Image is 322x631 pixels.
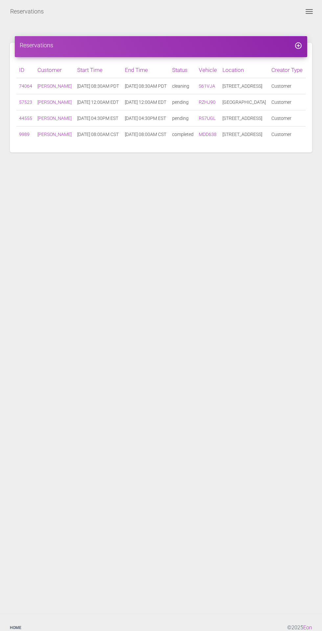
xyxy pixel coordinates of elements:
td: [DATE] 04:30PM EST [75,110,122,126]
th: Location [220,62,269,78]
button: Toggle navigation [301,8,317,15]
a: R57UGL [199,116,216,121]
th: Vehicle [196,62,220,78]
th: Customer [35,62,75,78]
th: ID [16,62,35,78]
td: Customer [269,110,306,126]
a: add_circle_outline [294,42,302,49]
a: Eon [303,624,312,631]
td: [DATE] 08:30AM PDT [122,78,170,94]
a: [PERSON_NAME] [37,83,72,89]
td: Customer [269,126,306,143]
td: [DATE] 08:00AM CST [75,126,122,143]
a: RZHJ90 [199,100,216,105]
td: [DATE] 12:00AM EDT [75,94,122,110]
td: completed [170,126,196,143]
a: 57523 [19,100,32,105]
a: [PERSON_NAME] [37,116,72,121]
a: S61VJA [199,83,215,89]
td: [STREET_ADDRESS] [220,126,269,143]
td: [DATE] 04:30PM EST [122,110,170,126]
td: [STREET_ADDRESS] [220,78,269,94]
a: MDD638 [199,132,217,137]
i: add_circle_outline [294,42,302,50]
td: pending [170,110,196,126]
td: [STREET_ADDRESS] [220,110,269,126]
td: pending [170,94,196,110]
a: [PERSON_NAME] [37,100,72,105]
a: 74064 [19,83,32,89]
td: [GEOGRAPHIC_DATA] [220,94,269,110]
td: cleaning [170,78,196,94]
td: [DATE] 08:30AM PDT [75,78,122,94]
th: Creator Type [269,62,306,78]
h4: Reservations [20,41,302,49]
th: Status [170,62,196,78]
th: Start Time [75,62,122,78]
a: [PERSON_NAME] [37,132,72,137]
th: End Time [122,62,170,78]
td: Customer [269,94,306,110]
a: 44555 [19,116,32,121]
a: Reservations [10,3,44,20]
td: [DATE] 08:00AM CST [122,126,170,143]
td: Customer [269,78,306,94]
td: [DATE] 12:00AM EDT [122,94,170,110]
a: 9989 [19,132,30,137]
